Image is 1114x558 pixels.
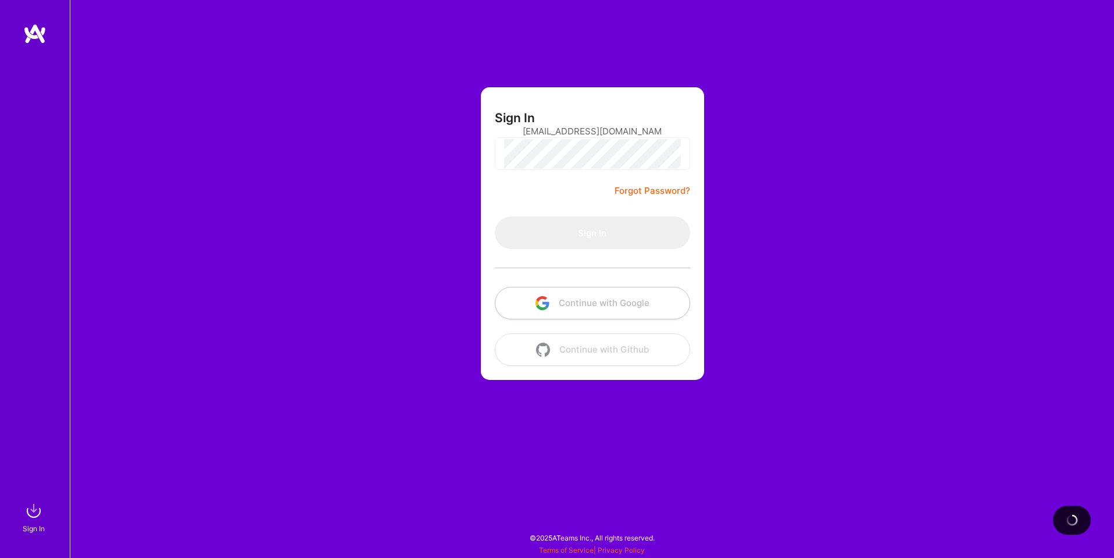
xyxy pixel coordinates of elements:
[615,184,690,198] a: Forgot Password?
[70,523,1114,552] div: © 2025 ATeams Inc., All rights reserved.
[495,111,535,125] h3: Sign In
[23,523,45,535] div: Sign In
[1066,514,1078,526] img: loading
[539,546,594,555] a: Terms of Service
[535,296,549,310] img: icon
[495,216,690,249] button: Sign In
[495,287,690,319] button: Continue with Google
[523,116,662,146] input: Email...
[536,343,550,357] img: icon
[495,333,690,366] button: Continue with Github
[23,23,47,44] img: logo
[539,546,645,555] span: |
[22,499,45,523] img: sign in
[24,499,45,535] a: sign inSign In
[598,546,645,555] a: Privacy Policy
